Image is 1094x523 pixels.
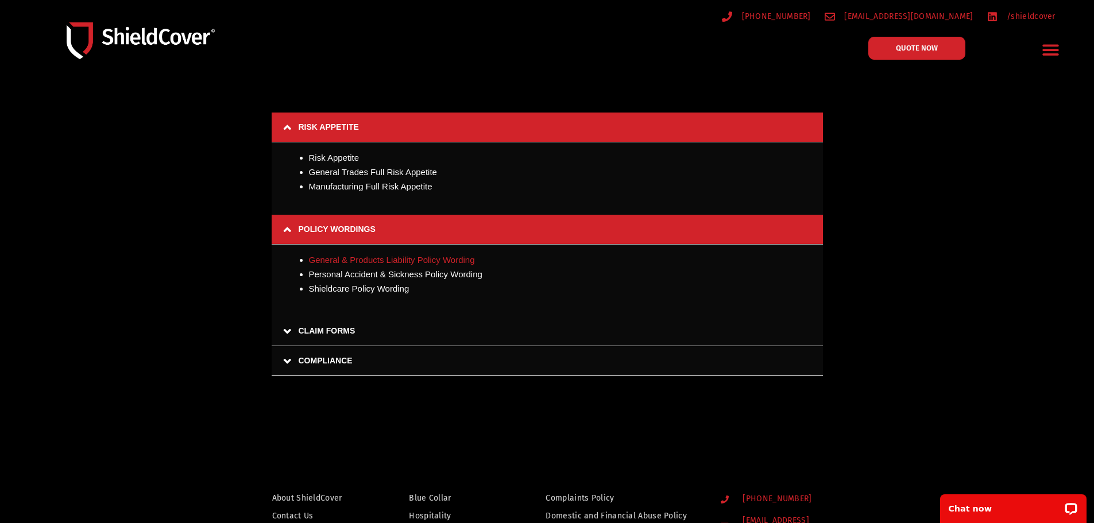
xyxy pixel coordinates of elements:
a: Blue Collar [409,491,496,505]
span: /shieldcover [1004,9,1056,24]
a: QUOTE NOW [868,37,965,60]
span: Complaints Policy [546,491,614,505]
a: RISK APPETITE [272,113,823,142]
span: Blue Collar [409,491,451,505]
a: General Trades Full Risk Appetite [309,167,437,177]
a: COMPLIANCE [272,346,823,376]
iframe: LiveChat chat widget [933,487,1094,523]
a: Shieldcare Policy Wording [309,284,409,293]
img: Shield-Cover-Underwriting-Australia-logo-full [67,22,215,59]
a: /shieldcover [987,9,1056,24]
a: Risk Appetite [309,153,359,162]
span: About ShieldCover [272,491,342,505]
a: [PHONE_NUMBER] [722,9,811,24]
a: [PHONE_NUMBER] [721,494,861,504]
span: [EMAIL_ADDRESS][DOMAIN_NAME] [841,9,973,24]
span: QUOTE NOW [896,44,938,52]
a: Personal Accident & Sickness Policy Wording [309,269,482,279]
a: CLAIM FORMS [272,316,823,346]
a: About ShieldCover [272,491,360,505]
a: General & Products Liability Policy Wording [309,255,475,265]
div: Menu Toggle [1038,36,1065,63]
a: Manufacturing Full Risk Appetite [309,181,432,191]
a: Complaints Policy [546,491,698,505]
a: POLICY WORDINGS [272,215,823,245]
a: Domestic and Financial Abuse Policy [546,509,698,523]
a: [EMAIL_ADDRESS][DOMAIN_NAME] [825,9,973,24]
span: Hospitality [409,509,451,523]
a: Hospitality [409,509,496,523]
a: Contact Us [272,509,360,523]
span: Contact Us [272,509,314,523]
span: [PHONE_NUMBER] [740,494,811,504]
span: Domestic and Financial Abuse Policy [546,509,687,523]
span: [PHONE_NUMBER] [739,9,811,24]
